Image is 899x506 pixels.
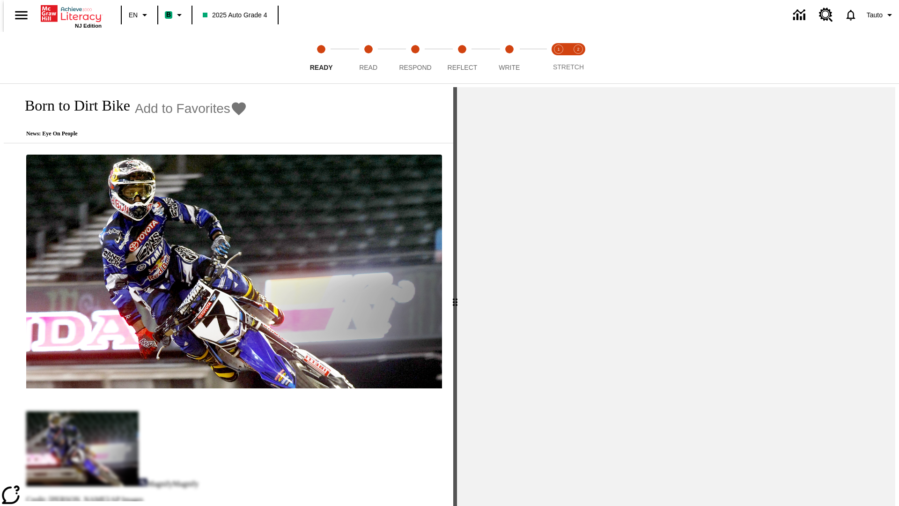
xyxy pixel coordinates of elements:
[545,32,572,83] button: Stretch Read step 1 of 2
[135,100,247,117] button: Add to Favorites - Born to Dirt Bike
[457,87,895,506] div: activity
[203,10,267,20] span: 2025 Auto Grade 4
[577,47,579,52] text: 2
[839,3,863,27] a: Notifications
[26,155,442,389] img: Motocross racer James Stewart flies through the air on his dirt bike.
[15,97,130,114] h1: Born to Dirt Bike
[341,32,395,83] button: Read step 2 of 5
[7,1,35,29] button: Open side menu
[135,101,230,116] span: Add to Favorites
[166,9,171,21] span: B
[399,64,431,71] span: Respond
[499,64,520,71] span: Write
[388,32,442,83] button: Respond step 3 of 5
[453,87,457,506] div: Press Enter or Spacebar and then press right and left arrow keys to move the slider
[75,23,102,29] span: NJ Edition
[867,10,883,20] span: Tauto
[129,10,138,20] span: EN
[359,64,377,71] span: Read
[788,2,813,28] a: Data Center
[15,130,247,137] p: News: Eye On People
[565,32,592,83] button: Stretch Respond step 2 of 2
[4,87,453,501] div: reading
[125,7,155,23] button: Language: EN, Select a language
[294,32,348,83] button: Ready step 1 of 5
[310,64,333,71] span: Ready
[41,3,102,29] div: Home
[482,32,537,83] button: Write step 5 of 5
[557,47,560,52] text: 1
[863,7,899,23] button: Profile/Settings
[448,64,478,71] span: Reflect
[161,7,189,23] button: Boost Class color is mint green. Change class color
[553,63,584,71] span: STRETCH
[813,2,839,28] a: Resource Center, Will open in new tab
[435,32,489,83] button: Reflect step 4 of 5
